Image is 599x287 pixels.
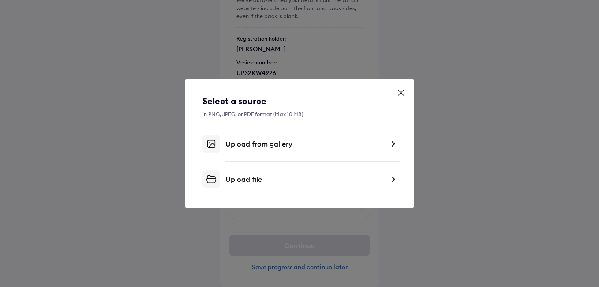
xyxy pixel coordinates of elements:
[202,95,397,107] div: Select a source
[389,175,397,184] img: right-dark-arrow.svg
[389,140,397,148] img: right-dark-arrow.svg
[225,175,384,184] div: Upload file
[202,170,220,188] img: file-upload.svg
[202,111,397,117] div: in PNG, JPEG, or PDF format (Max 10 MB)
[202,135,220,153] img: gallery-upload.svg
[225,140,384,148] div: Upload from gallery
